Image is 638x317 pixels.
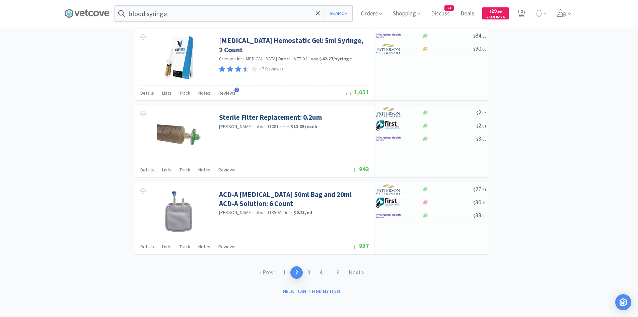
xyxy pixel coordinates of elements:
[218,167,235,173] span: Reviews
[490,8,502,14] span: 29
[219,190,367,208] a: ACD-A [MEDICAL_DATA] 50ml Bag and 20ml ACD-A Solution: 6 Count
[115,6,352,21] input: Search by item, sku, manufacturer, ingredient, size...
[140,90,154,96] span: Details
[280,123,281,129] span: ·
[162,244,171,250] span: Lists
[180,167,190,173] span: Track
[376,211,401,221] img: f6b2451649754179b5b4e0c70c3f7cb0_2.png
[180,244,190,250] span: Track
[327,270,344,276] span: . . .
[376,120,401,130] img: 67d67680309e4a0bb49a5ff0391dcc42_6.png
[376,107,401,117] img: f5e969b455434c6296c6d81ef179fa71_3.png
[376,44,401,54] img: f5e969b455434c6296c6d81ef179fa71_3.png
[234,88,239,92] span: 7
[376,31,401,41] img: f6b2451649754179b5b4e0c70c3f7cb0_2.png
[278,266,290,279] a: 1
[219,56,291,62] a: Cresilon Inc-[MEDICAL_DATA] Direct
[198,167,210,173] span: Notes
[473,34,475,39] span: $
[283,209,284,215] span: ·
[352,242,369,250] span: 957
[473,200,475,205] span: $
[344,266,368,279] a: Next
[476,108,486,116] span: 2
[279,285,344,297] button: Help, I can't find my item
[473,47,475,52] span: $
[473,32,486,39] span: 84
[376,198,401,208] img: 67d67680309e4a0bb49a5ff0391dcc42_6.png
[198,90,210,96] span: Notes
[332,266,344,279] a: 6
[473,213,475,218] span: $
[481,110,486,115] span: . 67
[219,36,367,54] a: [MEDICAL_DATA] Hemostatic Gel: 5ml Syringe, 2 Count
[481,200,486,205] span: . 36
[157,36,201,80] img: 74a7e460602241d3b45941826093c858_401152.jpeg
[315,266,327,279] a: 4
[482,4,509,22] a: $29.90Cash Back
[514,11,528,17] a: 2
[376,134,401,144] img: f6b2451649754179b5b4e0c70c3f7cb0_2.png
[311,57,318,61] span: from
[291,123,317,129] strong: $13.35 / each
[164,190,194,233] img: 6a79730e41f8497bb551061ec8fe76ca_356009.png
[481,123,486,128] span: . 81
[292,56,293,62] span: ·
[140,167,154,173] span: Details
[476,137,478,142] span: $
[294,56,307,62] span: VET-02
[481,187,486,192] span: . 51
[346,88,369,96] span: 1,051
[180,90,190,96] span: Track
[497,9,502,14] span: . 90
[481,34,486,39] span: . 55
[303,266,315,279] a: 3
[473,211,486,219] span: 33
[481,213,486,218] span: . 00
[481,47,486,52] span: . 00
[458,11,477,17] a: Deals
[445,6,453,10] span: 23
[198,244,210,250] span: Notes
[219,209,264,215] a: [PERSON_NAME] Labs
[476,121,486,129] span: 2
[293,209,312,215] strong: $0.23 / ml
[481,137,486,142] span: . 05
[476,135,486,142] span: 3
[219,113,322,122] a: Sterile Filter Replacement: 0.2um
[264,209,266,215] span: ·
[285,210,292,215] span: from
[267,209,282,215] span: J1350A
[282,124,290,129] span: from
[218,244,235,250] span: Reviews
[473,198,486,206] span: 30
[140,244,154,250] span: Details
[157,113,201,156] img: 0dcb794ee270473f96c805ab064e8de1_91364.jpeg
[615,294,631,310] div: Open Intercom Messenger
[260,66,283,73] p: (7 Reviews)
[264,123,266,129] span: ·
[428,11,452,17] a: Discuss23
[219,123,264,129] a: [PERSON_NAME] Labs
[319,56,352,62] strong: $42.27 / syringe
[325,6,352,21] button: Search
[308,56,310,62] span: ·
[255,266,278,279] a: Prev
[473,185,486,193] span: 27
[290,266,303,279] a: 2
[476,123,478,128] span: $
[267,123,279,129] span: J1081
[476,110,478,115] span: $
[490,9,491,14] span: $
[486,15,505,19] span: Cash Back
[162,167,171,173] span: Lists
[473,187,475,192] span: $
[218,90,235,96] span: Reviews
[376,184,401,195] img: f5e969b455434c6296c6d81ef179fa71_3.png
[473,45,486,52] span: 90
[352,165,369,173] span: 942
[162,90,171,96] span: Lists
